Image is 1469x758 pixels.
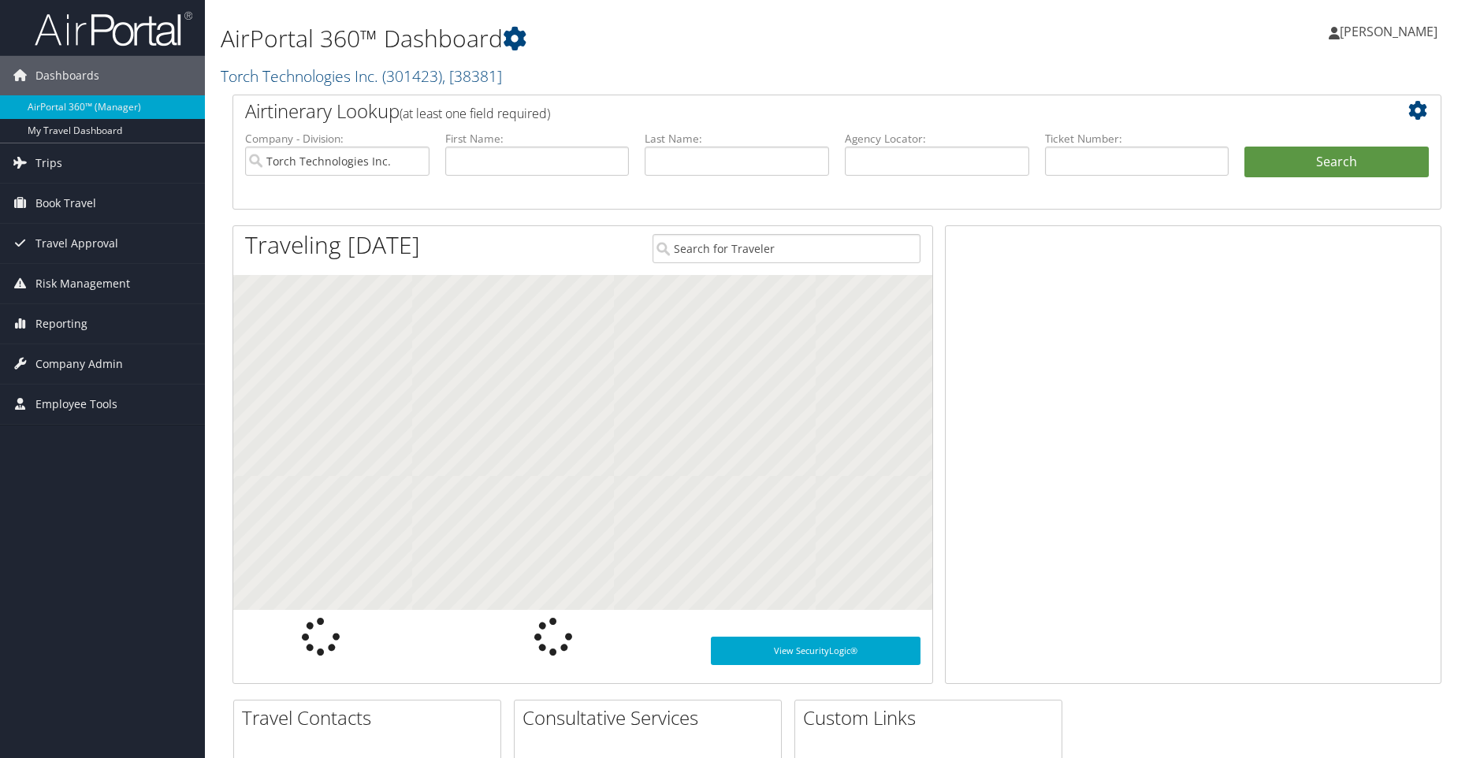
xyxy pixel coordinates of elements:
[242,704,500,731] h2: Travel Contacts
[442,65,502,87] span: , [ 38381 ]
[35,304,87,344] span: Reporting
[35,344,123,384] span: Company Admin
[523,704,781,731] h2: Consultative Services
[445,131,630,147] label: First Name:
[1045,131,1229,147] label: Ticket Number:
[35,10,192,47] img: airportal-logo.png
[711,637,920,665] a: View SecurityLogic®
[645,131,829,147] label: Last Name:
[245,131,430,147] label: Company - Division:
[400,105,550,122] span: (at least one field required)
[245,229,420,262] h1: Traveling [DATE]
[221,65,502,87] a: Torch Technologies Inc.
[35,224,118,263] span: Travel Approval
[653,234,920,263] input: Search for Traveler
[1244,147,1429,178] button: Search
[35,184,96,223] span: Book Travel
[35,143,62,183] span: Trips
[845,131,1029,147] label: Agency Locator:
[1329,8,1453,55] a: [PERSON_NAME]
[35,385,117,424] span: Employee Tools
[245,98,1328,124] h2: Airtinerary Lookup
[1340,23,1437,40] span: [PERSON_NAME]
[35,56,99,95] span: Dashboards
[35,264,130,303] span: Risk Management
[221,22,1043,55] h1: AirPortal 360™ Dashboard
[382,65,442,87] span: ( 301423 )
[803,704,1062,731] h2: Custom Links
